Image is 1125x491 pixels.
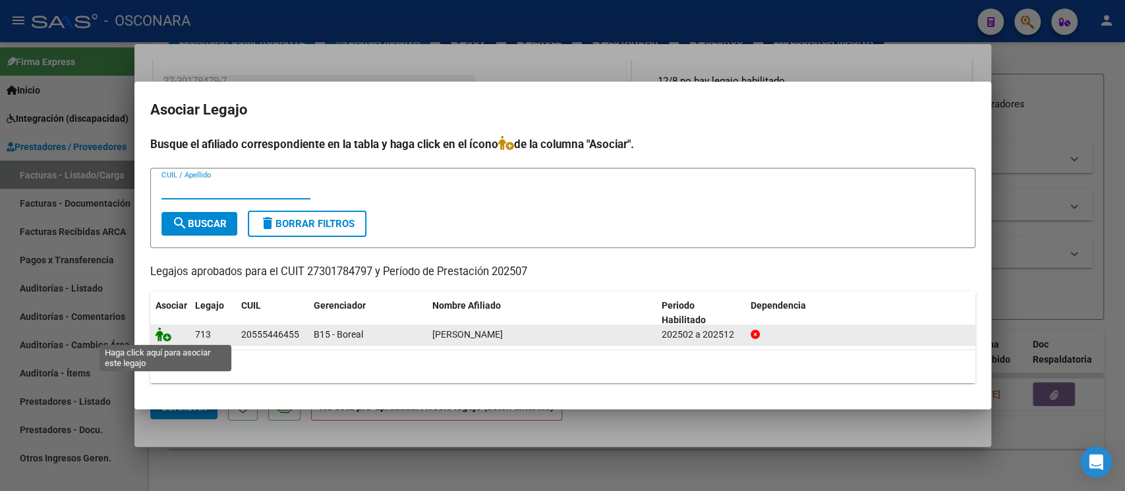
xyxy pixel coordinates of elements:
span: B15 - Boreal [314,329,363,340]
datatable-header-cell: Gerenciador [308,292,427,335]
button: Buscar [161,212,237,236]
div: Open Intercom Messenger [1080,446,1112,478]
span: Nombre Afiliado [432,300,501,311]
span: Periodo Habilitado [662,300,706,326]
datatable-header-cell: Nombre Afiliado [427,292,657,335]
span: Gerenciador [314,300,366,311]
span: Legajo [195,300,224,311]
datatable-header-cell: Asociar [150,292,190,335]
span: Borrar Filtros [260,218,355,230]
div: 1 registros [150,350,975,383]
span: Asociar [156,300,187,311]
h4: Busque el afiliado correspondiente en la tabla y haga click en el ícono de la columna "Asociar". [150,136,975,153]
div: 20555446455 [241,327,299,342]
datatable-header-cell: Dependencia [745,292,975,335]
mat-icon: search [172,215,188,231]
h2: Asociar Legajo [150,97,975,122]
datatable-header-cell: Legajo [190,292,236,335]
div: 202502 a 202512 [662,327,740,342]
span: 713 [195,329,211,340]
span: BERENGUE MATEO JOAQUIN [432,329,503,340]
datatable-header-cell: Periodo Habilitado [656,292,745,335]
p: Legajos aprobados para el CUIT 27301784797 y Período de Prestación 202507 [150,264,975,280]
datatable-header-cell: CUIL [236,292,308,335]
span: Buscar [172,218,227,230]
mat-icon: delete [260,215,275,231]
span: CUIL [241,300,261,311]
button: Borrar Filtros [248,211,366,237]
span: Dependencia [751,300,806,311]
